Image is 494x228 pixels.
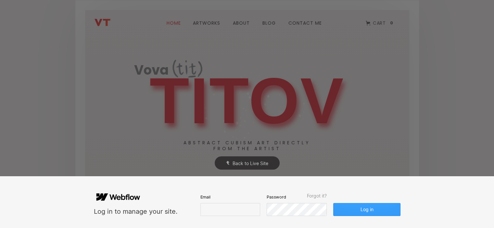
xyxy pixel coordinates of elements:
[267,194,286,200] span: Password
[200,194,210,200] span: Email
[233,161,268,166] span: Back to Live Site
[333,203,400,216] button: Log in
[307,193,327,198] span: Forgot it?
[94,207,178,216] div: Log in to manage your site.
